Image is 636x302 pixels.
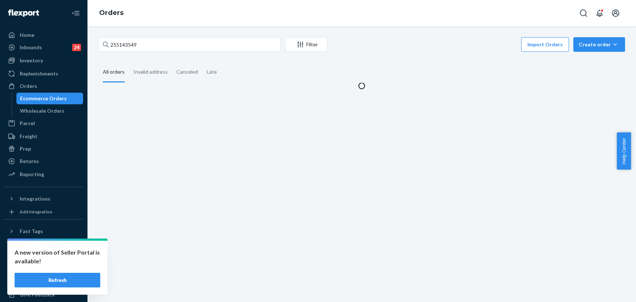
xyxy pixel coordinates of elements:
[521,37,569,52] button: Import Orders
[592,6,607,20] button: Open notifications
[4,169,83,180] a: Reporting
[4,29,83,41] a: Home
[16,93,83,104] a: Ecommerce Orders
[20,195,50,202] div: Integrations
[20,158,39,165] div: Returns
[617,132,631,170] button: Help Center
[93,3,129,24] ol: breadcrumbs
[20,31,34,39] div: Home
[15,248,100,266] p: A new version of Seller Portal is available!
[8,9,39,17] img: Flexport logo
[20,57,43,64] div: Inventory
[133,62,168,81] div: Invalid address
[20,145,31,152] div: Prep
[573,37,625,52] button: Create order
[4,131,83,142] a: Freight
[207,62,217,81] div: Late
[20,228,43,235] div: Fast Tags
[576,6,591,20] button: Open Search Box
[20,291,55,298] div: Give Feedback
[4,193,83,205] button: Integrations
[20,44,42,51] div: Inbounds
[4,42,83,53] a: Inbounds24
[103,62,125,82] div: All orders
[4,117,83,129] a: Parcel
[4,55,83,66] a: Inventory
[579,41,620,48] div: Create order
[4,264,83,276] a: Talk to Support
[16,105,83,117] a: Wholesale Orders
[15,273,100,287] button: Refresh
[4,155,83,167] a: Returns
[20,171,44,178] div: Reporting
[608,6,623,20] button: Open account menu
[4,240,83,249] a: Add Fast Tag
[4,68,83,80] a: Replenishments
[99,9,124,17] a: Orders
[4,252,83,263] a: Settings
[20,107,65,115] div: Wholesale Orders
[4,276,83,288] a: Help Center
[4,208,83,216] a: Add Integration
[176,62,198,81] div: Canceled
[20,209,52,215] div: Add Integration
[72,44,81,51] div: 24
[285,41,327,48] div: Filter
[69,6,83,20] button: Close Navigation
[285,37,327,52] button: Filter
[4,143,83,155] a: Prep
[98,37,281,52] input: Search orders
[4,289,83,301] button: Give Feedback
[20,95,67,102] div: Ecommerce Orders
[20,82,37,90] div: Orders
[4,225,83,237] button: Fast Tags
[20,70,58,77] div: Replenishments
[4,80,83,92] a: Orders
[20,120,35,127] div: Parcel
[20,133,38,140] div: Freight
